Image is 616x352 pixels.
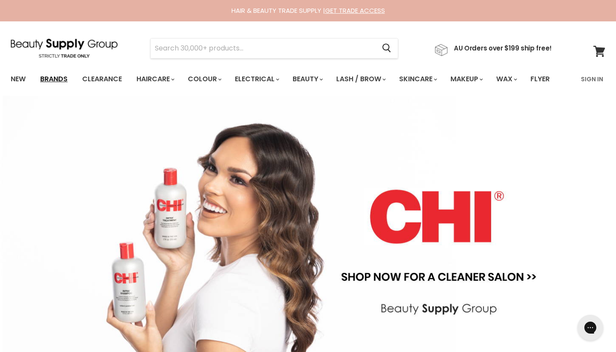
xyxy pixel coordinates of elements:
[130,70,180,88] a: Haircare
[150,38,398,59] form: Product
[524,70,556,88] a: Flyer
[4,70,32,88] a: New
[228,70,284,88] a: Electrical
[375,38,398,58] button: Search
[444,70,488,88] a: Makeup
[490,70,522,88] a: Wax
[34,70,74,88] a: Brands
[330,70,391,88] a: Lash / Brow
[76,70,128,88] a: Clearance
[573,312,607,343] iframe: Gorgias live chat messenger
[325,6,385,15] a: GET TRADE ACCESS
[393,70,442,88] a: Skincare
[4,67,566,92] ul: Main menu
[286,70,328,88] a: Beauty
[576,70,608,88] a: Sign In
[151,38,375,58] input: Search
[181,70,227,88] a: Colour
